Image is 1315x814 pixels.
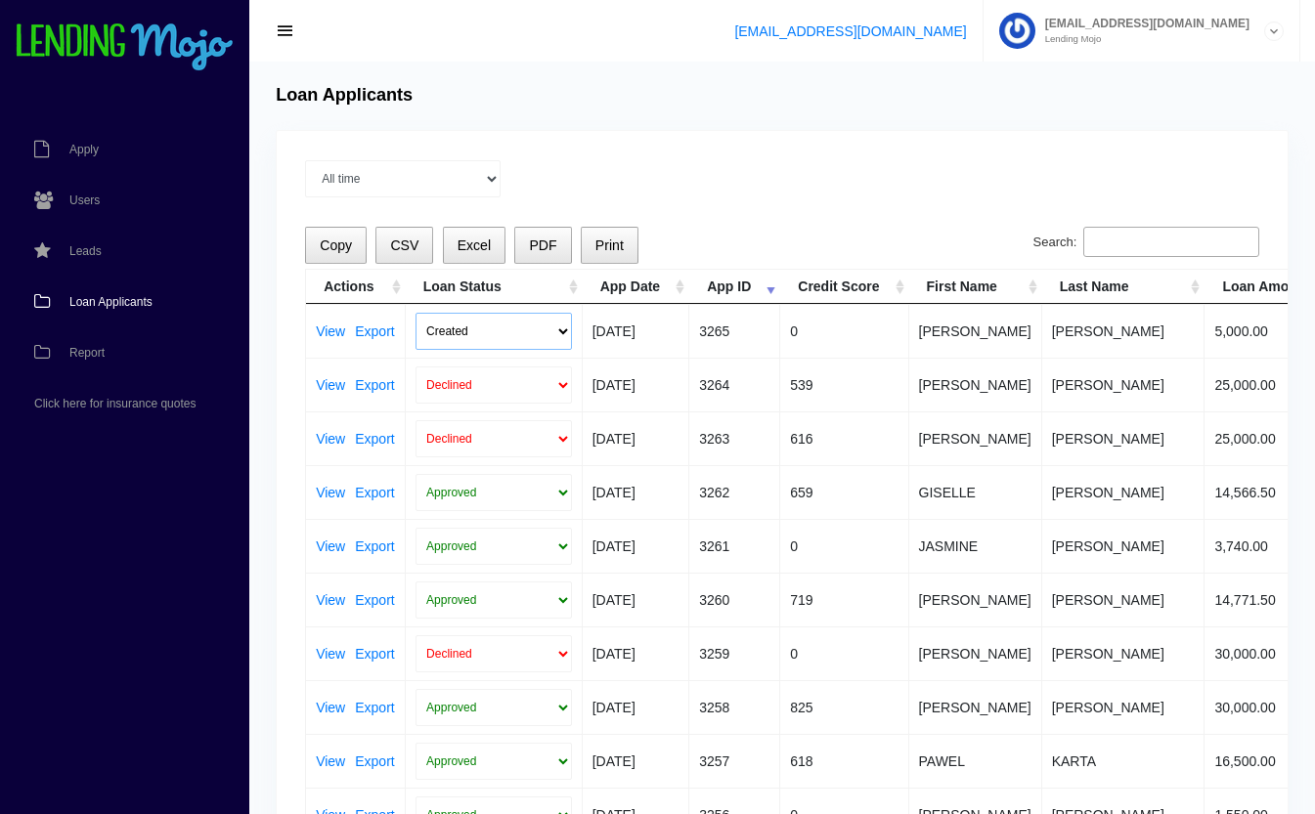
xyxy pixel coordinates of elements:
[529,237,556,253] span: PDF
[69,296,153,308] span: Loan Applicants
[909,626,1042,680] td: [PERSON_NAME]
[583,573,689,626] td: [DATE]
[375,227,433,265] button: CSV
[1042,626,1205,680] td: [PERSON_NAME]
[316,593,345,607] a: View
[69,347,105,359] span: Report
[583,680,689,734] td: [DATE]
[355,593,394,607] a: Export
[406,270,583,304] th: Loan Status: activate to sort column ascending
[583,734,689,788] td: [DATE]
[316,701,345,714] a: View
[909,680,1042,734] td: [PERSON_NAME]
[583,626,689,680] td: [DATE]
[320,237,352,253] span: Copy
[780,411,908,465] td: 616
[780,358,908,411] td: 539
[15,23,235,72] img: logo-small.png
[583,411,689,465] td: [DATE]
[583,270,689,304] th: App Date: activate to sort column ascending
[780,465,908,519] td: 659
[689,573,780,626] td: 3260
[355,378,394,392] a: Export
[583,519,689,573] td: [DATE]
[443,227,506,265] button: Excel
[1042,304,1205,358] td: [PERSON_NAME]
[780,734,908,788] td: 618
[689,680,780,734] td: 3258
[909,734,1042,788] td: PAWEL
[458,237,491,253] span: Excel
[355,324,394,338] a: Export
[1042,519,1205,573] td: [PERSON_NAME]
[689,734,780,788] td: 3257
[69,245,102,257] span: Leads
[689,358,780,411] td: 3264
[355,486,394,499] a: Export
[316,539,345,553] a: View
[583,304,689,358] td: [DATE]
[780,270,908,304] th: Credit Score: activate to sort column ascending
[595,237,624,253] span: Print
[316,754,345,768] a: View
[689,411,780,465] td: 3263
[355,647,394,661] a: Export
[1035,18,1249,29] span: [EMAIL_ADDRESS][DOMAIN_NAME]
[316,378,345,392] a: View
[1083,227,1259,258] input: Search:
[276,85,413,107] h4: Loan Applicants
[1042,734,1205,788] td: KARTA
[1035,34,1249,44] small: Lending Mojo
[909,519,1042,573] td: JASMINE
[689,519,780,573] td: 3261
[69,144,99,155] span: Apply
[514,227,571,265] button: PDF
[689,626,780,680] td: 3259
[909,573,1042,626] td: [PERSON_NAME]
[316,324,345,338] a: View
[909,270,1042,304] th: First Name: activate to sort column ascending
[909,465,1042,519] td: GISELLE
[1042,270,1205,304] th: Last Name: activate to sort column ascending
[316,486,345,499] a: View
[390,237,418,253] span: CSV
[734,23,966,39] a: [EMAIL_ADDRESS][DOMAIN_NAME]
[1033,227,1259,258] label: Search:
[355,701,394,714] a: Export
[306,270,406,304] th: Actions: activate to sort column ascending
[355,754,394,768] a: Export
[780,680,908,734] td: 825
[355,432,394,446] a: Export
[999,13,1035,49] img: Profile image
[355,539,394,553] a: Export
[581,227,638,265] button: Print
[909,358,1042,411] td: [PERSON_NAME]
[909,304,1042,358] td: [PERSON_NAME]
[909,411,1042,465] td: [PERSON_NAME]
[316,432,345,446] a: View
[1042,465,1205,519] td: [PERSON_NAME]
[34,398,196,409] span: Click here for insurance quotes
[780,304,908,358] td: 0
[689,304,780,358] td: 3265
[583,358,689,411] td: [DATE]
[689,465,780,519] td: 3262
[1042,411,1205,465] td: [PERSON_NAME]
[316,647,345,661] a: View
[780,573,908,626] td: 719
[780,519,908,573] td: 0
[305,227,367,265] button: Copy
[1042,680,1205,734] td: [PERSON_NAME]
[780,626,908,680] td: 0
[1042,573,1205,626] td: [PERSON_NAME]
[583,465,689,519] td: [DATE]
[69,194,100,206] span: Users
[1042,358,1205,411] td: [PERSON_NAME]
[689,270,780,304] th: App ID: activate to sort column ascending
